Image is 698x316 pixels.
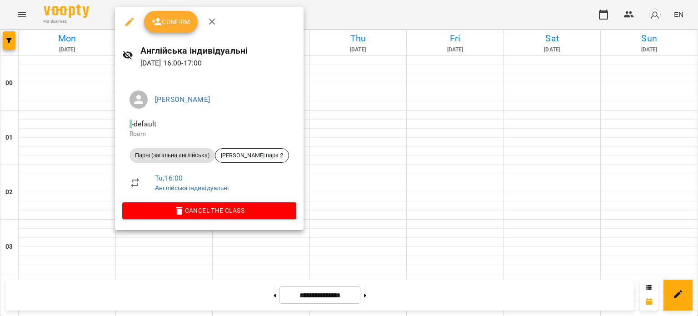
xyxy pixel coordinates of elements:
[130,120,158,128] span: - default
[215,148,289,163] div: [PERSON_NAME] пара 2
[215,151,289,160] span: [PERSON_NAME] пара 2
[151,16,190,27] span: Confirm
[130,151,215,160] span: Парні (загальна англійська)
[130,205,289,216] span: Cancel the class
[144,11,198,33] button: Confirm
[140,44,296,58] h6: Англійська індивідуальні
[155,95,210,104] a: [PERSON_NAME]
[155,184,229,191] a: Англійська індивідуальні
[122,202,296,219] button: Cancel the class
[140,58,296,69] p: [DATE] 16:00 - 17:00
[130,130,289,139] p: Room
[155,174,183,182] a: Tu , 16:00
